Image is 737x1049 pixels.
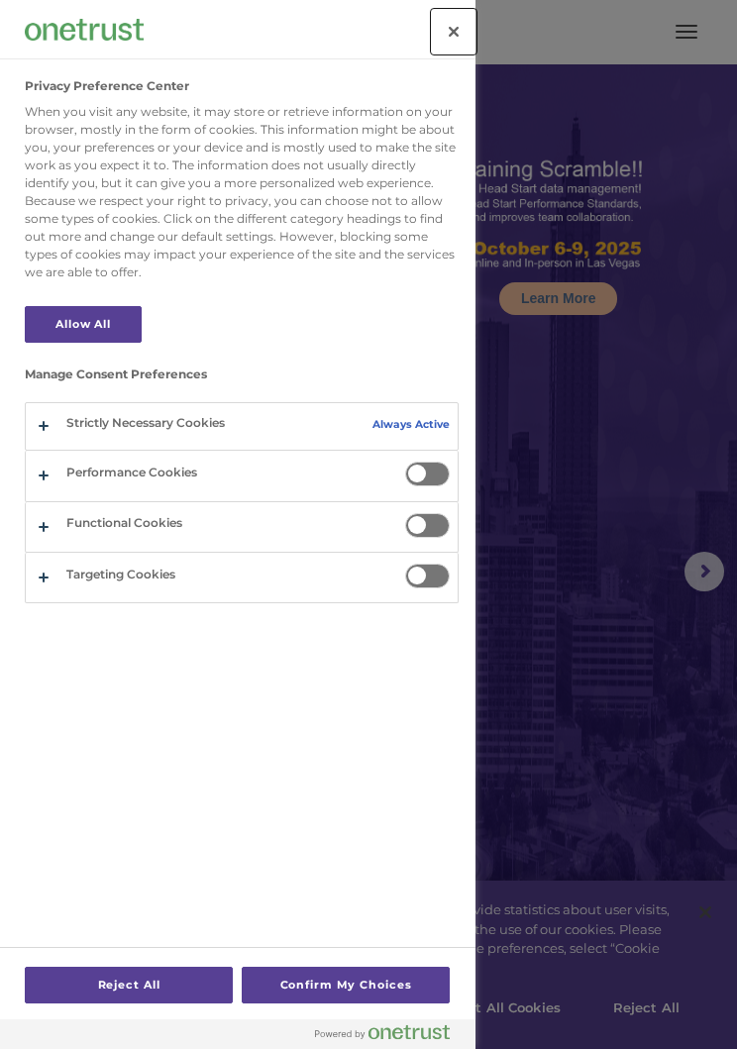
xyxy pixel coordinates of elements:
[315,1024,450,1040] img: Powered by OneTrust Opens in a new Tab
[25,103,459,281] div: When you visit any website, it may store or retrieve information on your browser, mostly in the f...
[25,367,459,391] h3: Manage Consent Preferences
[25,967,233,1003] button: Reject All
[25,19,144,40] img: Company Logo
[25,10,144,50] div: Company Logo
[317,196,401,211] span: Phone number
[432,10,475,53] button: Close
[25,306,142,343] button: Allow All
[242,967,450,1003] button: Confirm My Choices
[25,79,189,93] h2: Privacy Preference Center
[315,1024,466,1049] a: Powered by OneTrust Opens in a new Tab
[317,115,377,130] span: Last name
